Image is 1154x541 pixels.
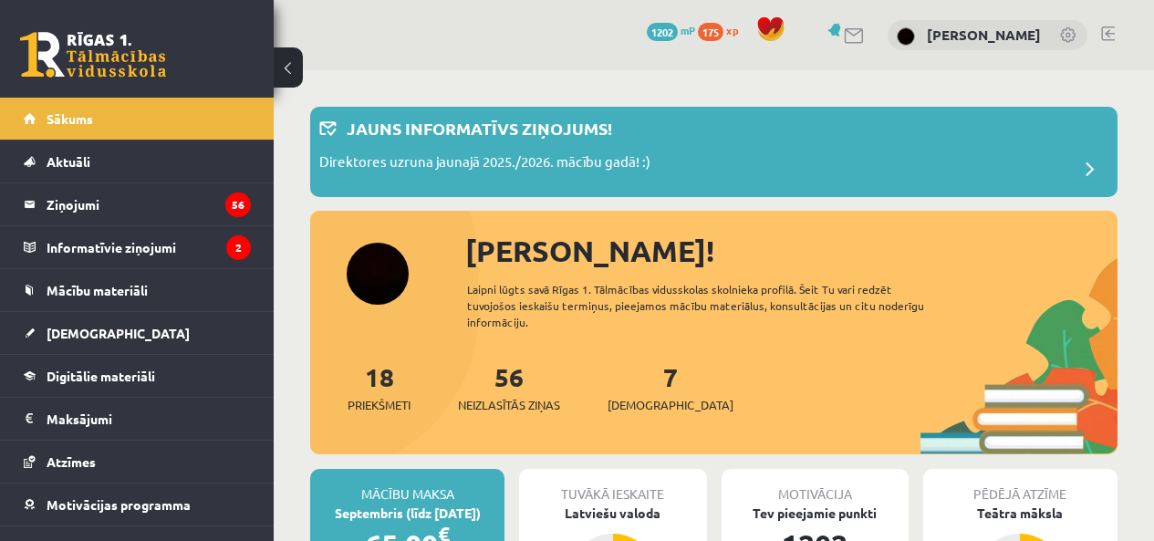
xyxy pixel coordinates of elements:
img: Gabriela Kozlova [897,27,915,46]
span: Aktuāli [47,153,90,170]
span: 175 [698,23,723,41]
span: Mācību materiāli [47,282,148,298]
div: Septembris (līdz [DATE]) [310,504,504,523]
a: Maksājumi [24,398,251,440]
a: 56Neizlasītās ziņas [458,360,560,414]
p: Jauns informatīvs ziņojums! [347,116,612,140]
div: Tev pieejamie punkti [722,504,909,523]
a: 7[DEMOGRAPHIC_DATA] [608,360,733,414]
a: Digitālie materiāli [24,355,251,397]
legend: Informatīvie ziņojumi [47,226,251,268]
a: Atzīmes [24,441,251,483]
div: Teātra māksla [923,504,1118,523]
span: xp [726,23,738,37]
a: 1202 mP [647,23,695,37]
a: [DEMOGRAPHIC_DATA] [24,312,251,354]
span: Motivācijas programma [47,496,191,513]
div: Laipni lūgts savā Rīgas 1. Tālmācības vidusskolas skolnieka profilā. Šeit Tu vari redzēt tuvojošo... [467,281,951,330]
span: 1202 [647,23,678,41]
i: 2 [226,235,251,260]
div: Mācību maksa [310,469,504,504]
a: Sākums [24,98,251,140]
span: Neizlasītās ziņas [458,396,560,414]
div: Pēdējā atzīme [923,469,1118,504]
p: Direktores uzruna jaunajā 2025./2026. mācību gadā! :) [319,151,650,177]
span: Sākums [47,110,93,127]
a: Informatīvie ziņojumi2 [24,226,251,268]
span: [DEMOGRAPHIC_DATA] [608,396,733,414]
div: Tuvākā ieskaite [519,469,706,504]
div: Motivācija [722,469,909,504]
a: Aktuāli [24,140,251,182]
a: 175 xp [698,23,747,37]
span: Priekšmeti [348,396,411,414]
span: mP [681,23,695,37]
legend: Maksājumi [47,398,251,440]
span: Digitālie materiāli [47,368,155,384]
i: 56 [225,192,251,217]
span: Atzīmes [47,453,96,470]
a: Ziņojumi56 [24,183,251,225]
div: [PERSON_NAME]! [465,229,1118,273]
a: 18Priekšmeti [348,360,411,414]
a: Rīgas 1. Tālmācības vidusskola [20,32,166,78]
a: [PERSON_NAME] [927,26,1041,44]
span: [DEMOGRAPHIC_DATA] [47,325,190,341]
div: Latviešu valoda [519,504,706,523]
a: Jauns informatīvs ziņojums! Direktores uzruna jaunajā 2025./2026. mācību gadā! :) [319,116,1108,188]
legend: Ziņojumi [47,183,251,225]
a: Mācību materiāli [24,269,251,311]
a: Motivācijas programma [24,484,251,525]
